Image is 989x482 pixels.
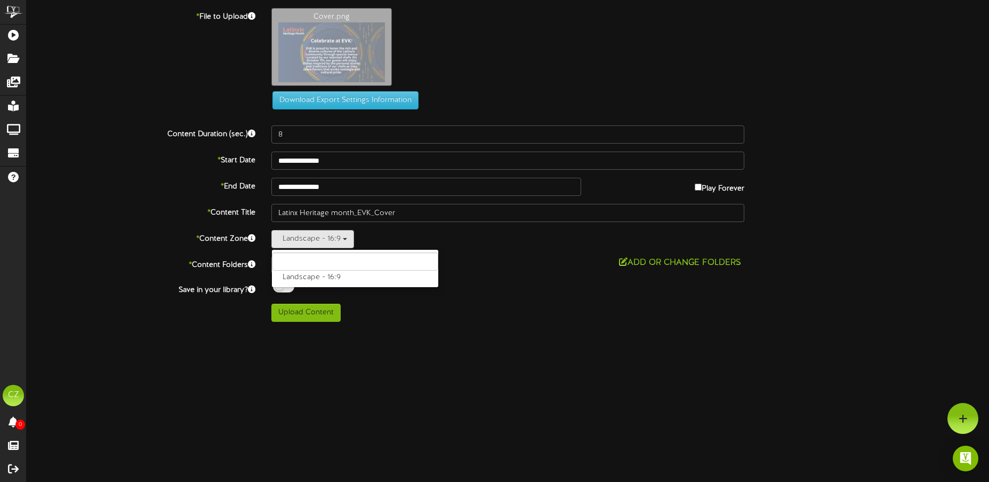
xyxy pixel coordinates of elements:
div: CZ [3,385,24,406]
label: Start Date [19,152,263,166]
label: Content Folders [19,256,263,271]
button: Download Export Settings Information [272,91,419,109]
label: Play Forever [695,178,744,194]
label: End Date [19,178,263,192]
label: Content Duration (sec.) [19,125,263,140]
span: 0 [15,420,25,430]
input: Play Forever [695,184,702,191]
a: Download Export Settings Information [267,97,419,105]
label: Save in your library? [19,281,263,296]
div: Open Intercom Messenger [953,446,978,471]
input: Title of this Content [271,204,745,222]
label: Content Title [19,204,263,218]
label: Landscape - 16:9 [272,271,438,285]
button: Add or Change Folders [616,256,744,270]
label: File to Upload [19,8,263,22]
button: Upload Content [271,304,341,322]
ul: Landscape - 16:9 [271,249,439,288]
label: Content Zone [19,230,263,244]
button: Landscape - 16:9 [271,230,354,248]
